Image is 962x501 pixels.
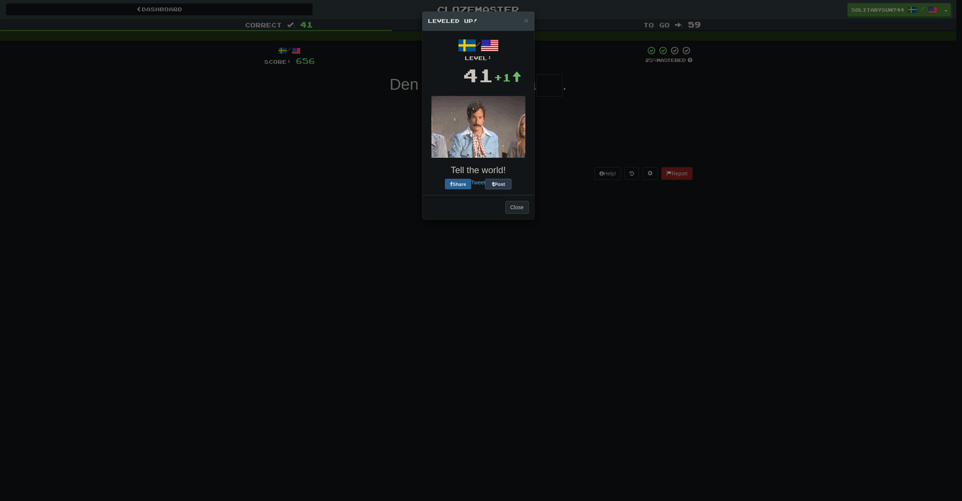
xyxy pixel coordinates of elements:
h3: Tell the world! [428,165,529,175]
img: glitter-d35a814c05fa227b87dd154a45a5cc37aaecd56281fd9d9cd8133c9defbd597c.gif [431,96,525,158]
button: Post [485,179,511,189]
div: 41 [463,62,494,88]
div: +1 [494,70,522,85]
h5: Leveled Up! [428,17,529,25]
button: Close [505,201,529,214]
button: Close [524,17,528,24]
span: × [524,16,528,25]
button: Share [445,179,471,189]
div: / [428,36,529,62]
div: Level: [428,54,529,62]
a: Tweet [471,180,485,186]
